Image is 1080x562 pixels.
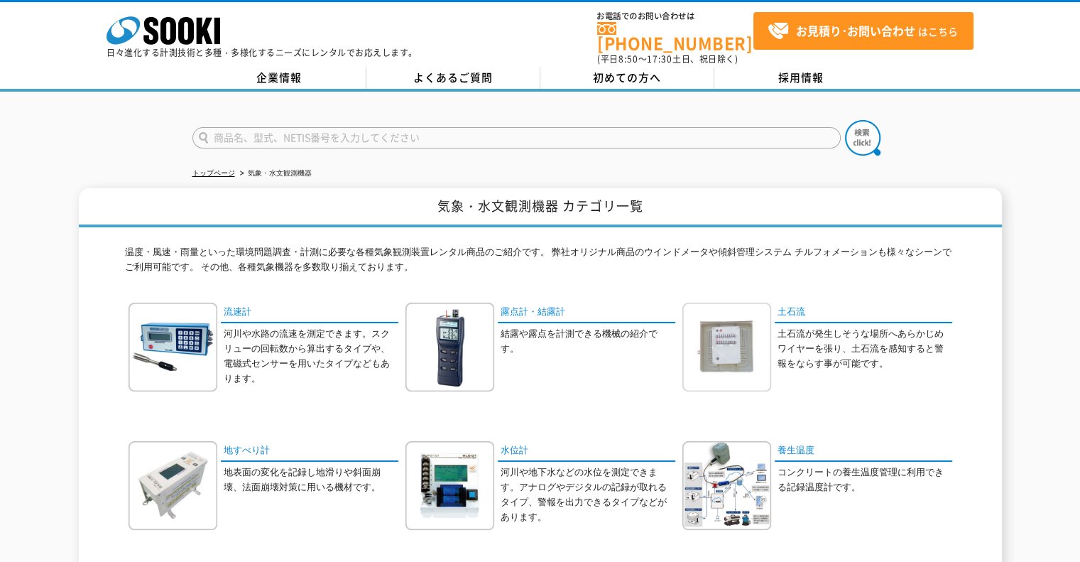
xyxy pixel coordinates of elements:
[593,70,661,85] span: 初めての方へ
[129,303,217,391] img: 流速計
[775,441,952,462] a: 養生温度
[125,245,956,282] p: 温度・風速・雨量といった環境問題調査・計測に必要な各種気象観測装置レンタル商品のご紹介です。 弊社オリジナル商品のウインドメータや傾斜管理システム チルフォメーションも様々なシーンでご利用可能で...
[682,303,771,391] img: 土石流
[775,303,952,323] a: 土石流
[224,465,398,495] p: 地表面の変化を記録し地滑りや斜面崩壊、法面崩壊対策に用いる機材です。
[221,303,398,323] a: 流速計
[192,67,366,89] a: 企業情報
[405,441,494,530] img: 水位計
[597,22,753,51] a: [PHONE_NUMBER]
[501,327,675,357] p: 結露や露点を計測できる機械の紹介です。
[540,67,714,89] a: 初めての方へ
[107,48,418,57] p: 日々進化する計測技術と多種・多様化するニーズにレンタルでお応えします。
[79,188,1002,227] h1: 気象・水文観測機器 カテゴリ一覧
[796,22,915,39] strong: お見積り･お問い合わせ
[714,67,888,89] a: 採用情報
[498,441,675,462] a: 水位計
[237,166,312,181] li: 気象・水文観測機器
[224,327,398,386] p: 河川や水路の流速を測定できます。スクリューの回転数から算出するタイプや、電磁式センサーを用いたタイプなどもあります。
[366,67,540,89] a: よくあるご質問
[778,465,952,495] p: コンクリートの養生温度管理に利用できる記録温度計です。
[129,441,217,530] img: 地すべり計
[597,12,753,21] span: お電話でのお問い合わせは
[753,12,973,50] a: お見積り･お問い合わせはこちら
[682,441,771,530] img: 養生温度
[501,465,675,524] p: 河川や地下水などの水位を測定できます。アナログやデジタルの記録が取れるタイプ、警報を出力できるタイプなどがあります。
[647,53,672,65] span: 17:30
[618,53,638,65] span: 8:50
[778,327,952,371] p: 土石流が発生しそうな場所へあらかじめワイヤーを張り、土石流を感知すると警報をならす事が可能です。
[192,127,841,148] input: 商品名、型式、NETIS番号を入力してください
[597,53,738,65] span: (平日 ～ 土日、祝日除く)
[768,21,958,42] span: はこちら
[405,303,494,391] img: 露点計・結露計
[221,441,398,462] a: 地すべり計
[192,169,235,177] a: トップページ
[845,120,880,156] img: btn_search.png
[498,303,675,323] a: 露点計・結露計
